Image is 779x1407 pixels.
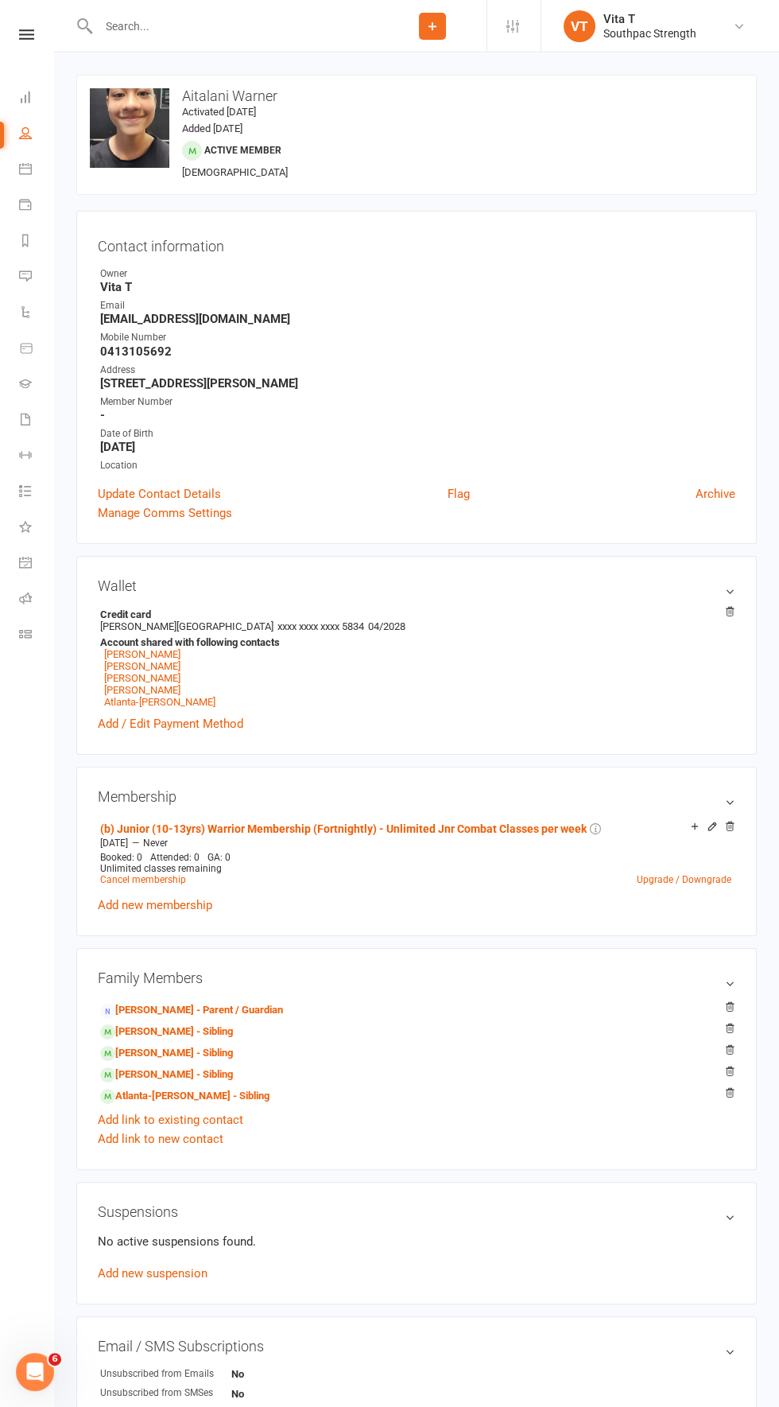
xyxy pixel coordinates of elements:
span: 04/2028 [368,620,405,632]
time: Added [DATE] [182,122,242,134]
strong: No [231,1368,244,1380]
a: (b) Junior (10-13yrs) Warrior Membership (Fortnightly) - Unlimited Jnr Combat Classes per week [100,822,587,835]
div: Email [100,298,735,313]
span: [DEMOGRAPHIC_DATA] [182,166,288,178]
a: [PERSON_NAME] - Sibling [100,1067,233,1083]
p: No active suspensions found. [98,1232,735,1251]
div: — [96,837,735,849]
h3: Suspensions [98,1203,735,1220]
div: VT [564,10,595,42]
div: Vita T [603,12,696,26]
a: [PERSON_NAME] - Sibling [100,1024,233,1040]
a: Reports [19,224,55,260]
iframe: Intercom live chat [16,1353,54,1391]
div: Mobile Number [100,330,735,345]
span: Never [143,838,168,849]
a: General attendance kiosk mode [19,546,55,582]
a: People [19,117,55,153]
img: image1757921120.png [90,88,169,168]
strong: Vita T [100,280,735,294]
a: Archive [696,484,735,503]
a: Add new suspension [98,1266,207,1281]
strong: - [100,408,735,422]
a: Cancel membership [100,874,186,885]
a: Add link to new contact [98,1129,223,1149]
a: [PERSON_NAME] [104,672,180,684]
div: Southpac Strength [603,26,696,41]
h3: Aitalani Warner [90,88,743,104]
a: Add / Edit Payment Method [98,714,243,733]
div: Address [100,363,735,378]
a: What's New [19,511,55,546]
a: Flag [448,484,470,503]
a: Add link to existing contact [98,1110,243,1129]
strong: No [231,1388,244,1400]
a: Add new membership [98,898,212,912]
div: Owner [100,266,735,282]
a: [PERSON_NAME] - Sibling [100,1045,233,1062]
a: Class kiosk mode [19,618,55,654]
li: [PERSON_NAME][GEOGRAPHIC_DATA] [98,606,735,710]
input: Search... [94,15,378,37]
span: Unlimited classes remaining [100,863,222,874]
a: Calendar [19,153,55,189]
strong: [DATE] [100,440,735,454]
div: Unsubscribed from SMSes [100,1386,231,1401]
a: Update Contact Details [98,484,221,503]
span: 6 [48,1353,61,1366]
div: Member Number [100,395,735,410]
h3: Membership [98,788,735,805]
div: Unsubscribed from Emails [100,1366,231,1382]
a: Payments [19,189,55,224]
a: Manage Comms Settings [98,503,232,523]
div: Location [100,458,735,473]
strong: 0413105692 [100,344,735,359]
h3: Email / SMS Subscriptions [98,1338,735,1355]
strong: Account shared with following contacts [100,636,727,648]
a: [PERSON_NAME] [104,648,180,660]
strong: [EMAIL_ADDRESS][DOMAIN_NAME] [100,312,735,326]
a: Atlanta-[PERSON_NAME] - Sibling [100,1088,269,1105]
div: Date of Birth [100,426,735,441]
span: GA: 0 [207,852,231,863]
h3: Family Members [98,970,735,986]
span: Booked: 0 [100,852,142,863]
a: Upgrade / Downgrade [637,874,731,885]
a: [PERSON_NAME] [104,660,180,672]
a: Atlanta-[PERSON_NAME] [104,696,215,708]
a: Roll call kiosk mode [19,582,55,618]
a: Product Sales [19,332,55,367]
a: Dashboard [19,81,55,117]
strong: [STREET_ADDRESS][PERSON_NAME] [100,376,735,391]
a: [PERSON_NAME] - Parent / Guardian [100,1002,283,1019]
span: [DATE] [100,838,128,849]
span: Attended: 0 [150,852,200,863]
span: xxxx xxxx xxxx 5834 [277,620,364,632]
time: Activated [DATE] [182,106,256,118]
h3: Contact information [98,232,735,255]
strong: Credit card [100,608,727,620]
h3: Wallet [98,577,735,594]
span: Active member [204,145,281,156]
a: [PERSON_NAME] [104,684,180,696]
